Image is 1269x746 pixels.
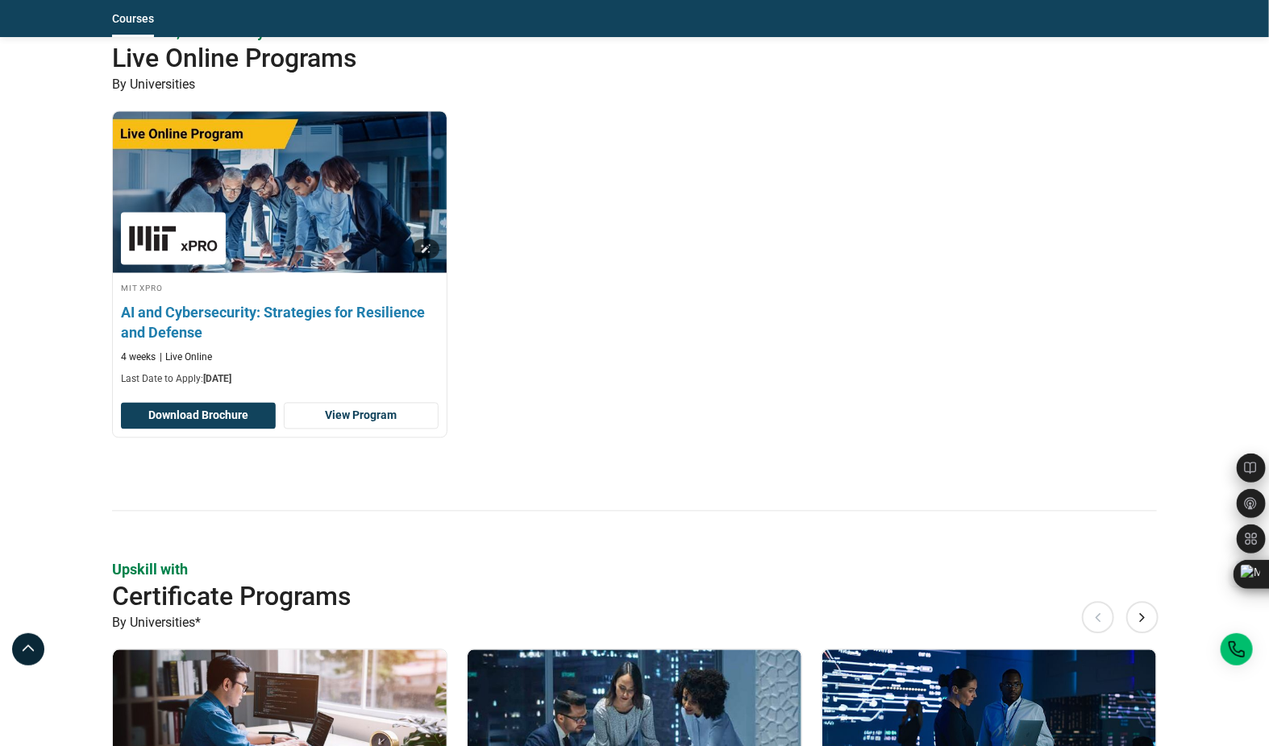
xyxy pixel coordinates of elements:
[129,221,218,257] img: MIT xPRO
[284,403,439,430] a: View Program
[121,403,276,430] button: Download Brochure
[1082,602,1114,634] button: Previous
[1126,602,1159,634] button: Next
[121,373,439,387] p: Last Date to Apply:
[112,613,1157,634] p: By Universities*
[96,104,463,281] img: AI and Cybersecurity: Strategies for Resilience and Defense | Online AI and Machine Learning Course
[112,560,1157,580] p: Upskill with
[121,351,156,365] p: 4 weeks
[112,581,1052,613] h2: Certificate Programs
[121,303,439,343] h3: AI and Cybersecurity: Strategies for Resilience and Defense
[113,112,447,395] a: AI and Machine Learning Course by MIT xPRO - August 20, 2025 MIT xPRO MIT xPRO AI and Cybersecuri...
[160,351,212,365] p: Live Online
[121,281,439,295] h4: MIT xPRO
[112,74,1157,95] p: By Universities
[112,42,1052,74] h2: Live Online Programs
[203,374,231,385] span: [DATE]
